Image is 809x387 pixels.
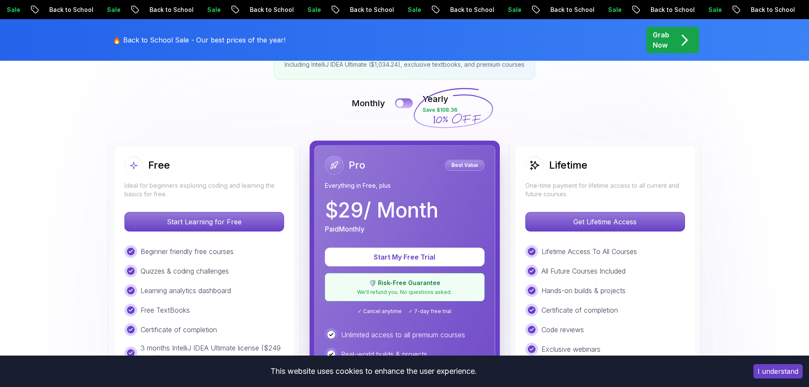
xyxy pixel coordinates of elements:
button: Get Lifetime Access [525,212,685,232]
p: We'll refund you. No questions asked. [330,289,479,296]
p: Back to School [40,6,98,14]
p: One-time payment for lifetime access to all current and future courses. [525,181,685,198]
span: ✓ Cancel anytime [358,308,402,315]
h2: Pro [349,158,365,172]
p: Back to School [541,6,599,14]
a: Get Lifetime Access [525,218,685,226]
p: 3 months IntelliJ IDEA Ultimate license ($249 value) [141,343,284,363]
p: Sale [399,6,426,14]
p: Including IntelliJ IDEA Ultimate ($1,034.24), exclusive textbooks, and premium courses [285,60,524,69]
p: Sale [198,6,226,14]
div: This website uses cookies to enhance the user experience. [6,362,741,381]
p: Start Learning for Free [125,212,284,231]
p: Paid Monthly [325,224,364,234]
p: Unlimited access to all premium courses [341,330,465,340]
p: Best Value [446,161,483,169]
h2: Lifetime [549,158,587,172]
p: Sale [599,6,626,14]
p: All Future Courses Included [541,266,626,276]
p: Sale [499,6,526,14]
p: Real-world builds & projects [341,349,427,359]
p: Sale [98,6,125,14]
p: Everything in Free, plus [325,181,485,190]
p: Code reviews [541,325,584,335]
a: Start My Free Trial [325,253,485,261]
button: Start Learning for Free [124,212,284,232]
p: Back to School [341,6,399,14]
p: Back to School [241,6,299,14]
p: 🔥 Back to School Sale - Our best prices of the year! [113,35,285,45]
a: Start Learning for Free [124,218,284,226]
p: Back to School [742,6,800,14]
p: Certificate of completion [541,305,618,315]
p: Quizzes & coding challenges [141,266,229,276]
button: Accept cookies [753,364,803,379]
p: Monthly [352,97,385,109]
p: Hands-on builds & projects [541,285,626,296]
p: Get Lifetime Access [526,212,685,231]
span: ✓ 7-day free trial [409,308,451,315]
p: Ideal for beginners exploring coding and learning the basics for free. [124,181,284,198]
p: Beginner friendly free courses [141,246,234,257]
p: Certificate of completion [141,325,217,335]
p: $ 29 / Month [325,200,438,220]
h2: Free [148,158,170,172]
p: Back to School [141,6,198,14]
p: Sale [299,6,326,14]
p: Start My Free Trial [335,252,474,262]
button: Start My Free Trial [325,248,485,266]
p: Learning analytics dashboard [141,285,231,296]
p: Back to School [642,6,699,14]
p: Sale [699,6,727,14]
p: Exclusive webinars [541,344,600,354]
p: Free TextBooks [141,305,190,315]
p: Grab Now [653,30,669,50]
p: Lifetime Access To All Courses [541,246,637,257]
p: Back to School [441,6,499,14]
p: 🛡️ Risk-Free Guarantee [330,279,479,287]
